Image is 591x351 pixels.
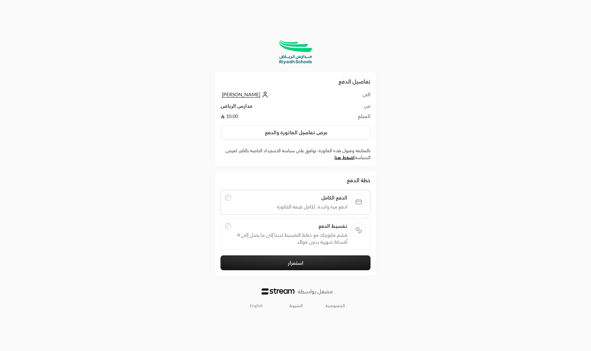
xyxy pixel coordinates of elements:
span: [PERSON_NAME] [222,91,260,98]
td: الى [339,91,370,103]
span: الدفع الكامل [235,194,347,201]
a: اضغط هنا [335,155,355,160]
img: Logo [262,288,294,294]
span: ادفع مرة واحدة، لكامل قيمة الفاتورة [235,203,347,210]
td: 10.00 [221,113,339,120]
a: [PERSON_NAME] [221,91,269,97]
input: تقسيط الدفعقسّم فاتورتك مع خطط التقسيط لدينا إلى ما يصل إلى 4 أقساط شهرية بدون فوائد [225,223,231,229]
a: الخصوصية [325,303,345,309]
span: قسّم فاتورتك مع خطط التقسيط لدينا إلى ما يصل إلى 4 أقساط شهرية بدون فوائد [235,232,347,245]
h2: تفاصيل الدفع [221,77,370,86]
input: الدفع الكاملادفع مرة واحدة، لكامل قيمة الفاتورة [225,195,231,201]
span: تقسيط الدفع [235,223,347,230]
p: مشغل بواسطة [298,287,333,295]
a: الشروط [289,303,303,309]
td: المبلغ [339,113,370,120]
button: عرض تفاصيل الفاتورة والدفع [221,125,370,140]
div: خطة الدفع [221,176,370,184]
img: Company Logo [277,38,314,66]
a: English [246,300,267,311]
td: من [339,103,370,113]
label: بالمتابعة وقبول هذه الفاتورة، توافق على سياسة الاسترداد الخاصة بالتاجر. لعرض السياسة . [221,147,370,161]
td: مدارس الرياض [221,103,339,113]
button: استمرار [221,255,370,270]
